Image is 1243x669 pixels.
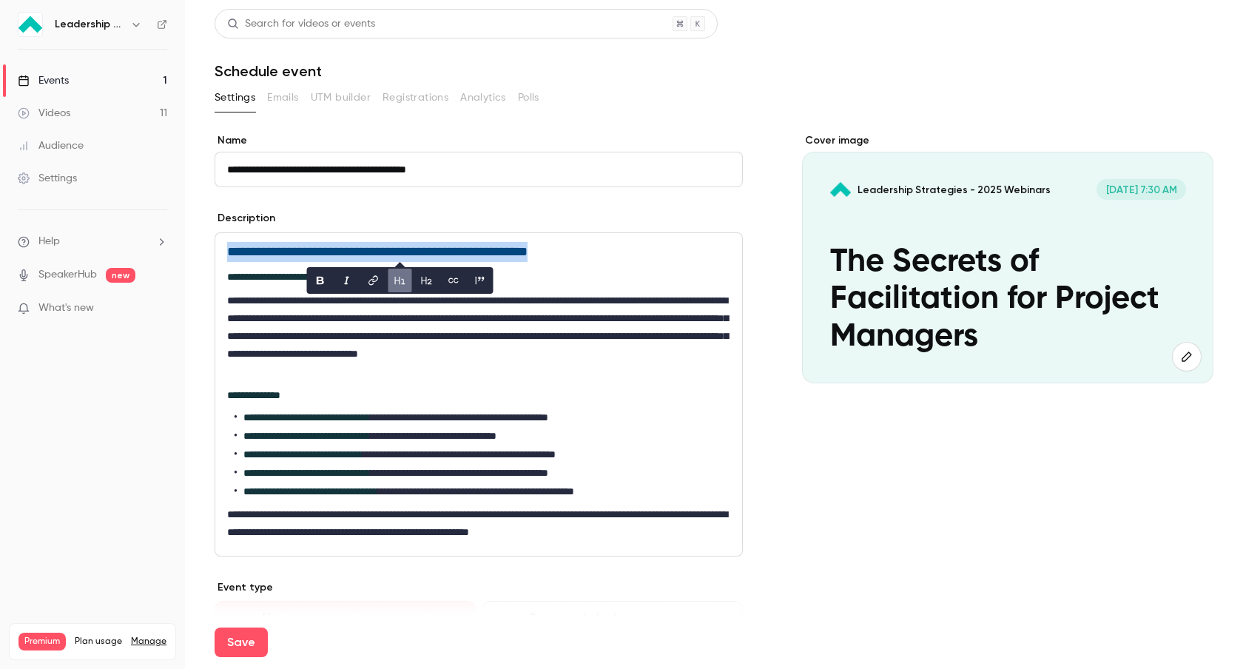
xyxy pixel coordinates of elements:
div: editor [215,233,742,556]
button: italic [335,269,359,292]
p: Event type [215,580,743,595]
p: The Secrets of Facilitation for Project Managers [830,243,1186,355]
a: SpeakerHub [38,267,97,283]
p: Videos [18,650,47,664]
span: Premium [18,633,66,650]
div: Search for videos or events [227,16,375,32]
img: Leadership Strategies - 2025 Webinars [18,13,42,36]
div: Audience [18,138,84,153]
button: link [362,269,385,292]
span: UTM builder [311,90,371,106]
h6: Leadership Strategies - 2025 Webinars [55,17,124,32]
span: Polls [518,90,539,106]
section: description [215,232,743,557]
span: Help [38,234,60,249]
label: Cover image [802,133,1213,148]
div: Settings [18,171,77,186]
label: Name [215,133,743,148]
span: Registrations [383,90,448,106]
span: new [106,268,135,283]
p: / 150 [135,650,166,664]
div: Videos [18,106,70,121]
span: Emails [267,90,298,106]
button: Settings [215,86,255,110]
span: Plan usage [75,636,122,648]
button: Save [215,628,268,657]
div: Events [18,73,69,88]
img: The Secrets of Facilitation for Project Managers [830,179,851,200]
span: What's new [38,300,94,316]
button: bold [309,269,332,292]
a: Manage [131,636,166,648]
h1: Schedule event [215,62,1213,80]
li: help-dropdown-opener [18,234,167,249]
span: [DATE] 7:30 AM [1097,179,1185,200]
span: Analytics [460,90,506,106]
span: 113 [135,653,146,662]
p: Leadership Strategies - 2025 Webinars [858,183,1051,197]
button: blockquote [468,269,492,292]
label: Description [215,211,275,226]
iframe: Noticeable Trigger [149,302,167,315]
